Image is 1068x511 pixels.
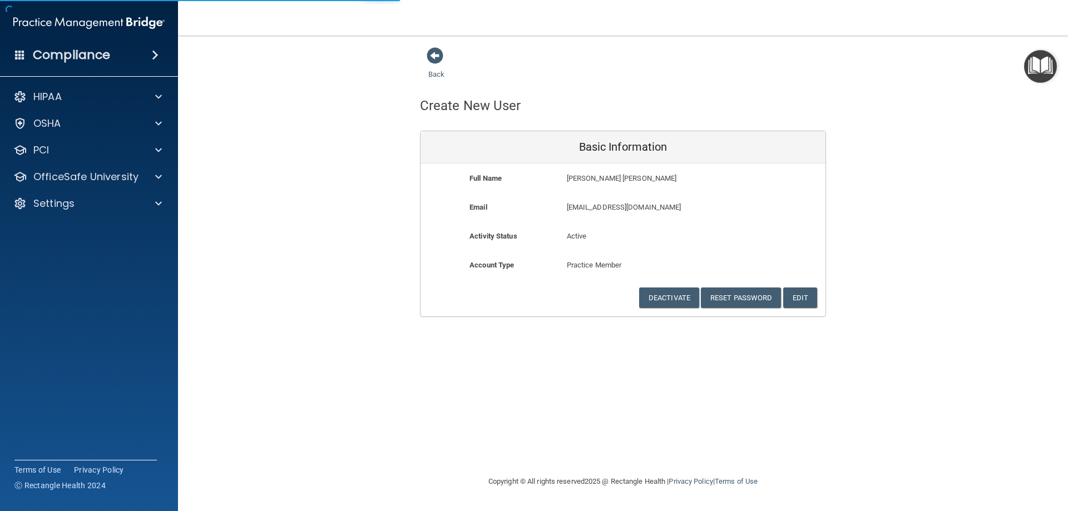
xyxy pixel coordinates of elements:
a: PCI [13,143,162,157]
p: OSHA [33,117,61,130]
p: HIPAA [33,90,62,103]
h4: Create New User [420,98,521,113]
a: OfficeSafe University [13,170,162,183]
button: Reset Password [701,287,781,308]
b: Email [469,203,487,211]
p: Practice Member [567,259,680,272]
a: Terms of Use [715,477,758,485]
div: Copyright © All rights reserved 2025 @ Rectangle Health | | [420,464,826,499]
a: Back [428,57,444,78]
button: Edit [783,287,817,308]
p: OfficeSafe University [33,170,139,183]
p: [EMAIL_ADDRESS][DOMAIN_NAME] [567,201,744,214]
b: Full Name [469,174,502,182]
p: Settings [33,197,75,210]
a: Privacy Policy [74,464,124,475]
img: PMB logo [13,12,165,34]
a: HIPAA [13,90,162,103]
a: Settings [13,197,162,210]
a: Privacy Policy [669,477,713,485]
h4: Compliance [33,47,110,63]
p: [PERSON_NAME] [PERSON_NAME] [567,172,744,185]
span: Ⓒ Rectangle Health 2024 [14,480,106,491]
b: Account Type [469,261,514,269]
iframe: Drift Widget Chat Controller [876,432,1055,477]
a: Terms of Use [14,464,61,475]
p: PCI [33,143,49,157]
a: OSHA [13,117,162,130]
b: Activity Status [469,232,517,240]
p: Active [567,230,680,243]
button: Deactivate [639,287,699,308]
button: Open Resource Center [1024,50,1057,83]
div: Basic Information [421,131,825,163]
